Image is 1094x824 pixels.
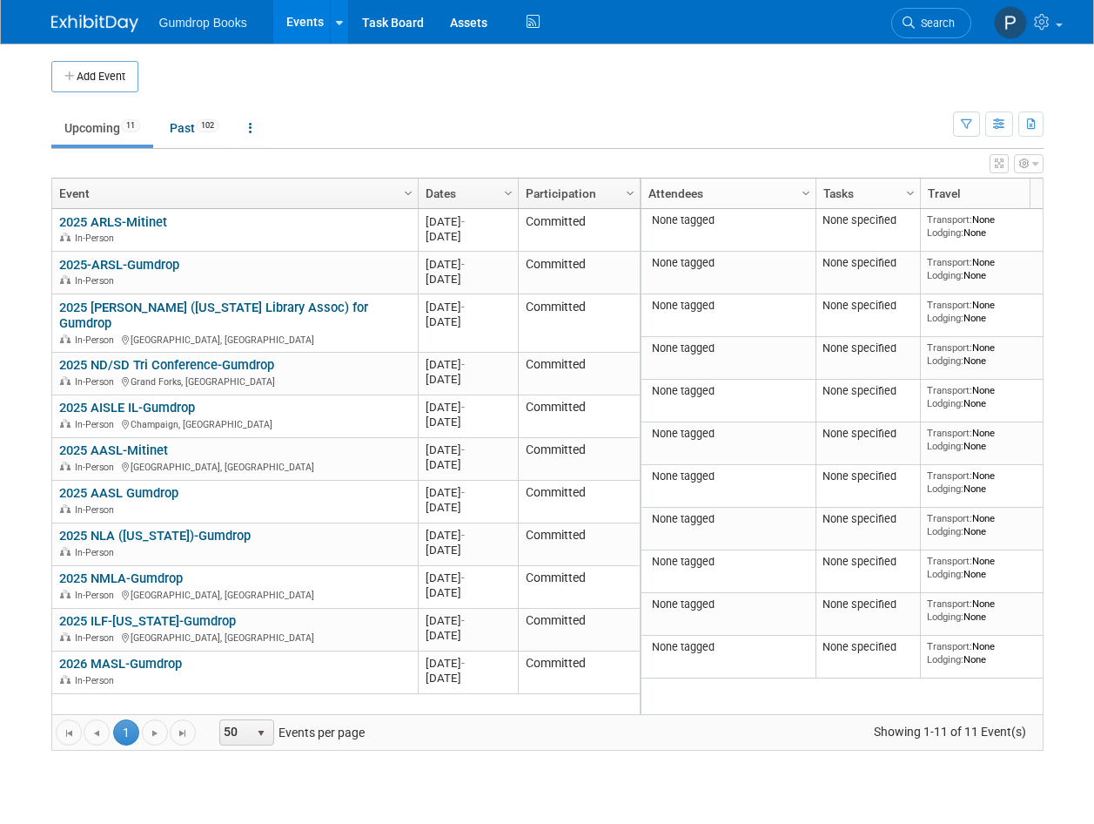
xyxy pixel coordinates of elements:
a: Upcoming11 [51,111,153,145]
span: In-Person [75,675,119,686]
span: 50 [220,720,250,745]
div: [DATE] [426,671,510,686]
span: - [461,657,465,670]
a: Go to the next page [142,719,168,746]
img: In-Person Event [60,233,70,241]
img: In-Person Event [60,632,70,641]
div: None specified [822,640,913,654]
span: Lodging: [927,440,963,452]
span: Column Settings [903,186,917,200]
span: Transport: [927,341,972,354]
span: - [461,571,465,584]
div: None tagged [648,213,809,227]
div: [DATE] [426,300,510,314]
div: [DATE] [426,357,510,372]
a: 2025 ND/SD Tri Conference-Gumdrop [59,357,274,373]
div: [GEOGRAPHIC_DATA], [GEOGRAPHIC_DATA] [59,459,410,474]
div: None specified [822,384,913,398]
a: 2025 AASL Gumdrop [59,485,178,501]
img: ExhibitDay [51,15,138,32]
div: [DATE] [426,585,510,600]
span: In-Person [75,590,119,601]
a: Dates [426,179,507,208]
div: None specified [822,598,913,611]
div: [DATE] [426,628,510,643]
div: [DATE] [426,372,510,387]
div: None specified [822,341,913,355]
span: Lodging: [927,611,963,623]
div: Champaign, [GEOGRAPHIC_DATA] [59,416,410,431]
div: Grand Forks, [GEOGRAPHIC_DATA] [59,374,410,388]
span: Lodging: [927,269,963,281]
div: None tagged [648,469,809,483]
div: None tagged [648,555,809,569]
span: Go to the next page [148,726,162,740]
span: Column Settings [799,186,813,200]
span: - [461,301,465,314]
td: Committed [518,252,640,294]
span: Transport: [927,427,972,439]
span: In-Person [75,233,119,244]
a: 2026 MASL-Gumdrop [59,656,182,672]
span: In-Person [75,462,119,473]
img: In-Person Event [60,334,70,343]
div: None specified [822,213,913,227]
img: In-Person Event [60,547,70,556]
a: 2025 NLA ([US_STATE])-Gumdrop [59,528,251,544]
span: Transport: [927,512,972,524]
img: In-Person Event [60,275,70,284]
div: None None [927,555,1052,580]
div: None specified [822,512,913,526]
a: Travel [928,179,1048,208]
span: Events per page [197,719,382,746]
span: - [461,358,465,371]
span: Lodging: [927,525,963,537]
div: [DATE] [426,528,510,543]
div: [DATE] [426,415,510,429]
span: Go to the first page [62,726,76,740]
span: Lodging: [927,397,963,409]
a: Column Settings [621,179,640,205]
div: None tagged [648,640,809,654]
span: Gumdrop Books [159,16,247,30]
span: - [461,401,465,414]
a: 2025-ARSL-Gumdrop [59,257,179,273]
div: [GEOGRAPHIC_DATA], [GEOGRAPHIC_DATA] [59,587,410,602]
span: Lodging: [927,568,963,580]
div: [DATE] [426,485,510,500]
span: In-Person [75,376,119,388]
a: 2025 ILF-[US_STATE]-Gumdrop [59,613,236,629]
img: In-Person Event [60,462,70,470]
a: Column Settings [901,179,920,205]
div: None tagged [648,299,809,313]
span: 102 [196,119,219,132]
div: [DATE] [426,214,510,229]
span: Lodging: [927,653,963,665]
img: Pam Fitzgerald [994,6,1027,39]
div: [DATE] [426,571,510,585]
span: Transport: [927,555,972,567]
td: Committed [518,609,640,652]
span: Go to the previous page [90,726,104,740]
span: In-Person [75,632,119,644]
div: None tagged [648,384,809,398]
td: Committed [518,294,640,353]
span: - [461,486,465,499]
span: Transport: [927,469,972,482]
div: None tagged [648,256,809,270]
div: [DATE] [426,457,510,472]
span: Showing 1-11 of 11 Event(s) [857,719,1042,744]
span: Transport: [927,299,972,311]
div: None None [927,640,1052,665]
span: In-Person [75,334,119,346]
button: Add Event [51,61,138,92]
a: Go to the first page [56,719,82,746]
div: None None [927,598,1052,623]
span: 11 [121,119,140,132]
span: - [461,529,465,542]
td: Committed [518,652,640,694]
div: None None [927,213,1052,239]
span: Go to the last page [176,726,190,740]
a: 2025 AASL-Mitinet [59,442,168,458]
a: 2025 [PERSON_NAME] ([US_STATE] Library Assoc) for Gumdrop [59,300,368,332]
